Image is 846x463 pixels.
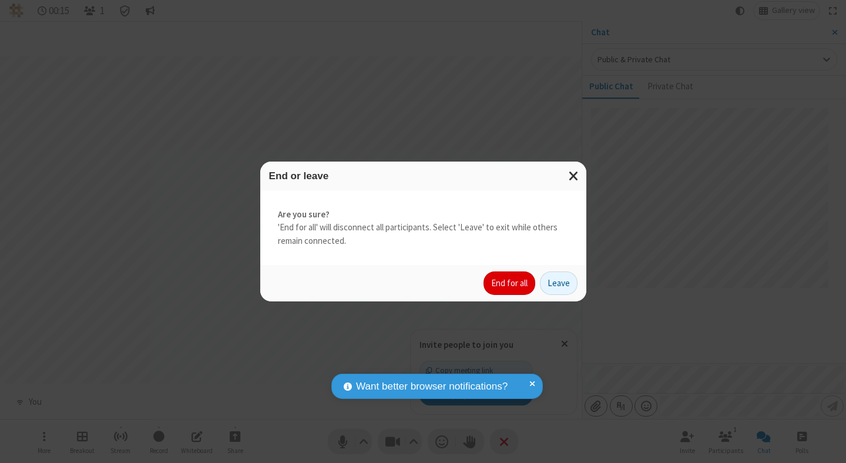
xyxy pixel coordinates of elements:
[356,379,508,394] span: Want better browser notifications?
[278,208,569,222] strong: Are you sure?
[540,271,578,295] button: Leave
[562,162,586,190] button: Close modal
[484,271,535,295] button: End for all
[260,190,586,266] div: 'End for all' will disconnect all participants. Select 'Leave' to exit while others remain connec...
[269,170,578,182] h3: End or leave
